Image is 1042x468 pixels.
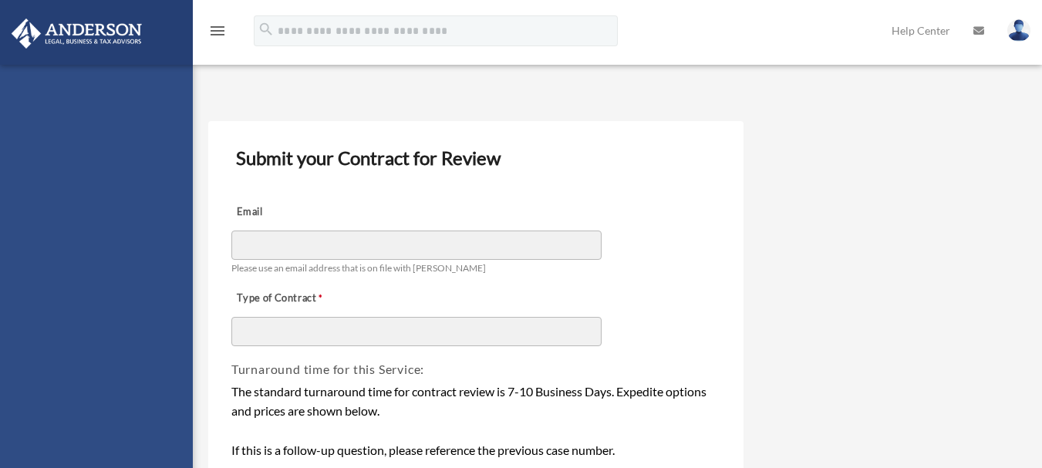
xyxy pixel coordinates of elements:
[1007,19,1030,42] img: User Pic
[231,288,386,310] label: Type of Contract
[231,382,721,460] div: The standard turnaround time for contract review is 7-10 Business Days. Expedite options and pric...
[231,362,424,376] span: Turnaround time for this Service:
[208,22,227,40] i: menu
[231,262,486,274] span: Please use an email address that is on file with [PERSON_NAME]
[230,142,723,174] h3: Submit your Contract for Review
[7,19,147,49] img: Anderson Advisors Platinum Portal
[258,21,275,38] i: search
[208,27,227,40] a: menu
[231,201,386,223] label: Email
